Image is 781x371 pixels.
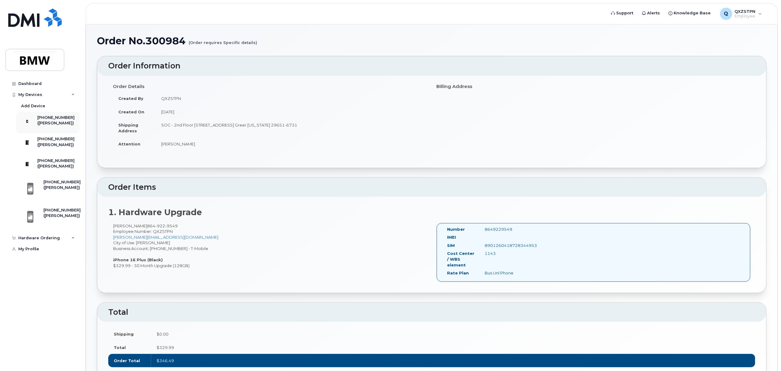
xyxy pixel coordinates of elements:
[147,223,178,228] span: 864
[118,109,144,114] strong: Created On
[480,243,533,248] div: 8901260418728344953
[480,270,533,276] div: Bus Unl Phone
[480,251,533,256] div: 1143
[108,62,755,70] h2: Order Information
[447,234,456,240] label: IMEI
[118,141,140,146] strong: Attention
[155,223,165,228] span: 922
[114,345,126,351] label: Total
[157,332,168,336] span: $0.00
[447,251,476,268] label: Cost Center / WBS element
[157,358,174,363] span: $346.49
[118,96,143,101] strong: Created By
[156,118,427,137] td: SOC - 2nd Floor [STREET_ADDRESS] Greer [US_STATE] 29651-6731
[754,344,776,366] iframe: Messenger Launcher
[108,223,432,269] div: [PERSON_NAME] City of Use: [PERSON_NAME] Business Account: [PHONE_NUMBER] - T-Mobile $329.99 - 30...
[113,229,173,234] span: Employee Number: QXZ5TPN
[114,358,140,364] label: Order Total
[108,183,755,192] h2: Order Items
[447,226,465,232] label: Number
[118,123,138,133] strong: Shipping Address
[113,235,218,240] a: [PERSON_NAME][EMAIL_ADDRESS][DOMAIN_NAME]
[113,257,163,262] strong: iPhone 16 Plus (Black)
[108,207,202,217] strong: 1. Hardware Upgrade
[108,308,755,317] h2: Total
[97,35,767,46] h1: Order No.300984
[113,84,427,89] h4: Order Details
[480,226,533,232] div: 8649229549
[157,345,174,350] span: $329.99
[189,35,257,45] small: (Order requires Specific details)
[114,331,134,337] label: Shipping
[447,270,469,276] label: Rate Plan
[165,223,178,228] span: 9549
[156,105,427,119] td: [DATE]
[156,137,427,151] td: [PERSON_NAME]
[447,243,455,248] label: SIM
[156,92,427,105] td: QXZ5TPN
[436,84,751,89] h4: Billing Address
